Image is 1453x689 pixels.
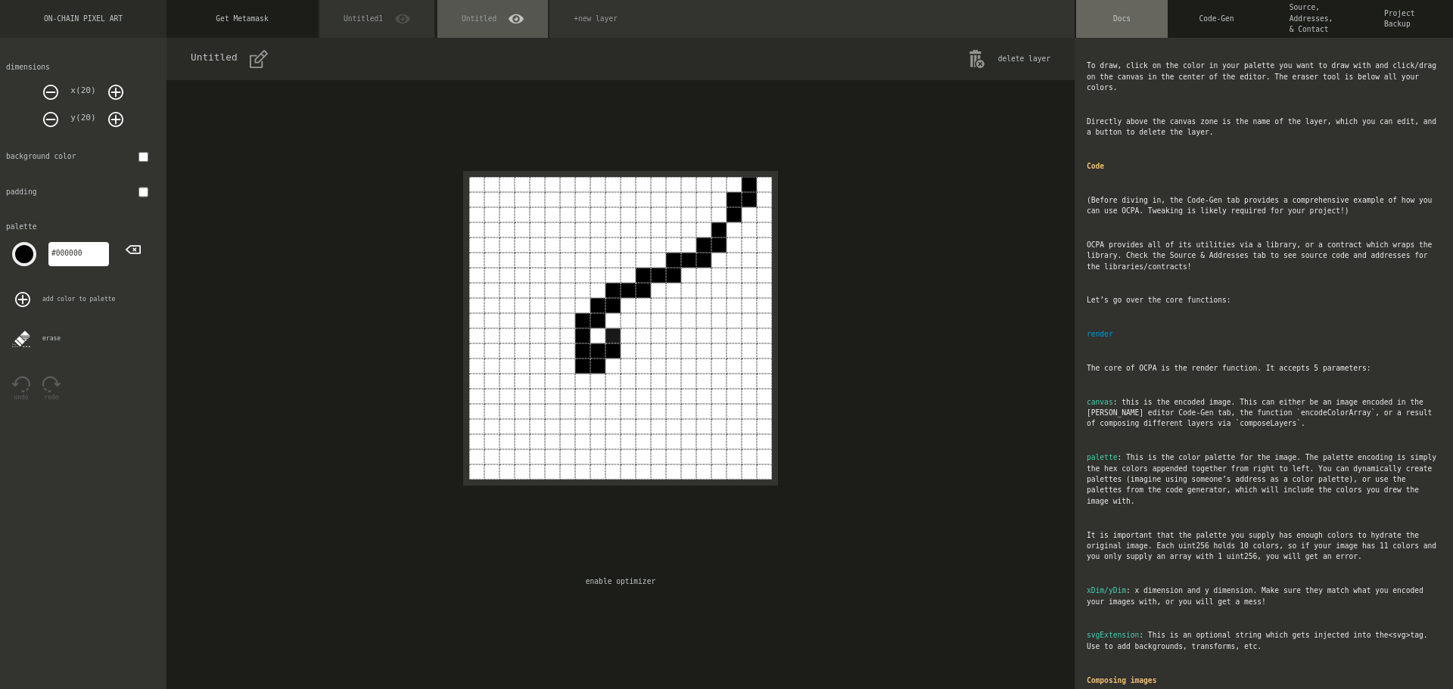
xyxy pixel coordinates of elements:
[1087,116,1441,138] span: Directly above the canvas zone is the name of the layer, which you can edit, and a button to dele...
[6,187,36,197] div: padding
[70,85,96,100] dix: x( 20 )
[70,112,96,127] dix: y( 20 )
[1087,61,1441,93] span: To draw, click on the color in your palette you want to draw with and click/drag on the canvas in...
[191,50,238,68] div: Untitled
[1087,161,1441,172] span: Code
[42,375,61,402] button: redo
[462,14,496,24] span: Untitled
[968,50,1050,68] button: delete layer
[1087,329,1441,340] span: render
[1087,363,1441,374] span: The core of OCPA is the render function. It accepts 5 parameters:
[344,14,383,24] span: Untitled1
[1087,295,1441,306] span: Let’s go over the core functions:
[6,222,160,350] div: palette
[15,287,170,312] div: add color to palette
[12,327,166,351] div: erase
[6,62,160,127] div: dimensions
[12,375,30,402] button: undo
[1087,586,1126,594] span: xDim/yDim
[1087,631,1139,639] span: svgExtension
[1087,195,1441,217] span: (Before diving in, the Code-Gen tab provides a comprehensive example of how you can use OCPA. Twe...
[1087,585,1441,607] span: : x dimension and y dimension. Make sure they match what you encoded your images with, or you wil...
[586,576,655,587] button: enable optimizer
[1087,452,1441,507] span: : This is the color palette for the image. The palette encoding is simply the hex colors appended...
[1087,630,1441,652] span: : This is an optional string which gets injected into the <svg> tag. Use to add backgrounds, tran...
[1087,453,1117,461] span: palette
[1087,675,1441,686] span: Composing images
[1087,530,1441,563] span: It is important that the palette you supply has enough colors to hydrate the original image. Each...
[1087,397,1441,430] span: : this is the encoded image. This can either be an image encoded in the [PERSON_NAME] editor Code...
[6,151,76,162] div: background color
[1087,240,1441,272] span: OCPA provides all of its utilities via a library, or a contract which wraps the library. Check th...
[1087,398,1113,406] span: canvas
